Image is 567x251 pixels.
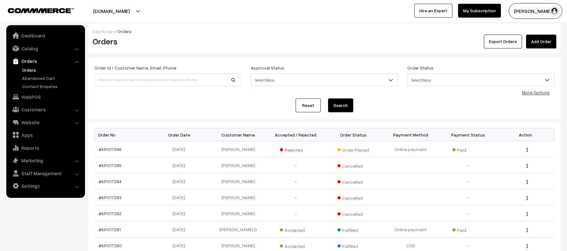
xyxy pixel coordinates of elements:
[20,83,83,90] a: Contact Enquires
[296,98,321,112] a: Reset
[251,74,398,86] span: Select Status
[8,43,83,54] a: Catalog
[251,75,398,86] span: Select Status
[550,6,559,16] img: user
[99,195,122,200] a: #KP017283
[526,35,556,48] a: Add Order
[382,141,439,157] td: Online payment
[117,29,132,34] span: Orders
[439,189,497,205] td: -
[527,180,528,184] img: Menu
[8,8,74,13] img: COMMMERCE
[439,157,497,173] td: -
[522,90,550,95] a: More Options
[407,74,554,86] span: Select Status
[20,67,83,73] a: Orders
[452,225,484,233] span: Paid
[94,64,176,71] label: Order Id / Customer Name, Email, Phone
[99,211,122,216] a: #KP017282
[210,157,267,173] td: [PERSON_NAME]
[95,128,152,141] th: Order No
[280,145,311,153] span: Rejected
[527,228,528,232] img: Menu
[71,3,152,19] button: [DOMAIN_NAME]
[337,145,369,153] span: Order Placed
[382,221,439,237] td: Online payment
[210,128,267,141] th: Customer Name
[8,180,83,192] a: Settings
[152,157,210,173] td: [DATE]
[484,35,522,48] button: Export Orders
[210,205,267,221] td: [PERSON_NAME]
[8,117,83,128] a: Website
[527,164,528,168] img: Menu
[337,209,369,217] span: Cancelled
[93,36,241,46] h2: Orders
[152,221,210,237] td: [DATE]
[93,29,116,34] a: Dashboard
[452,145,484,153] span: Paid
[527,212,528,216] img: Menu
[210,189,267,205] td: [PERSON_NAME]
[439,128,497,141] th: Payment Status
[8,129,83,141] a: Apps
[527,196,528,200] img: Menu
[414,4,452,18] a: Hire an Expert
[267,205,325,221] td: -
[94,74,241,86] input: Order Id / Customer Name / Customer Email / Customer Phone
[439,173,497,189] td: -
[267,173,325,189] td: -
[458,4,501,18] a: My Subscription
[251,64,284,71] label: Approval Status
[325,128,382,141] th: Order Status
[337,225,369,233] span: Fulfilled
[8,91,83,103] a: WebPOS
[267,189,325,205] td: -
[280,241,311,249] span: Accepted
[8,104,83,115] a: Customers
[8,142,83,153] a: Reports
[8,30,83,41] a: Dashboard
[210,221,267,237] td: [PERSON_NAME] D
[267,128,325,141] th: Accepted / Rejected
[408,75,554,86] span: Select Status
[280,225,311,233] span: Accepted
[337,193,369,201] span: Cancelled
[152,128,210,141] th: Order Date
[497,128,554,141] th: Action
[509,3,562,19] button: [PERSON_NAME]
[527,148,528,152] img: Menu
[267,157,325,173] td: -
[328,98,353,112] button: Search
[152,205,210,221] td: [DATE]
[382,128,439,141] th: Payment Method
[152,141,210,157] td: [DATE]
[210,173,267,189] td: [PERSON_NAME]
[407,64,434,71] label: Order Status
[93,28,556,35] div: /
[8,6,63,14] a: COMMMERCE
[439,205,497,221] td: -
[337,161,369,169] span: Cancelled
[99,227,121,232] a: #KP017281
[8,55,83,67] a: Orders
[20,75,83,81] a: Abandoned Cart
[99,243,122,248] a: #KP017280
[99,147,122,152] a: #KP017286
[8,168,83,179] a: Staff Management
[527,244,528,248] img: Menu
[210,141,267,157] td: [PERSON_NAME]
[99,179,122,184] a: #KP017284
[152,173,210,189] td: [DATE]
[337,241,369,249] span: Fulfilled
[152,189,210,205] td: [DATE]
[8,155,83,166] a: Marketing
[337,177,369,185] span: Cancelled
[99,163,122,168] a: #KP017285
